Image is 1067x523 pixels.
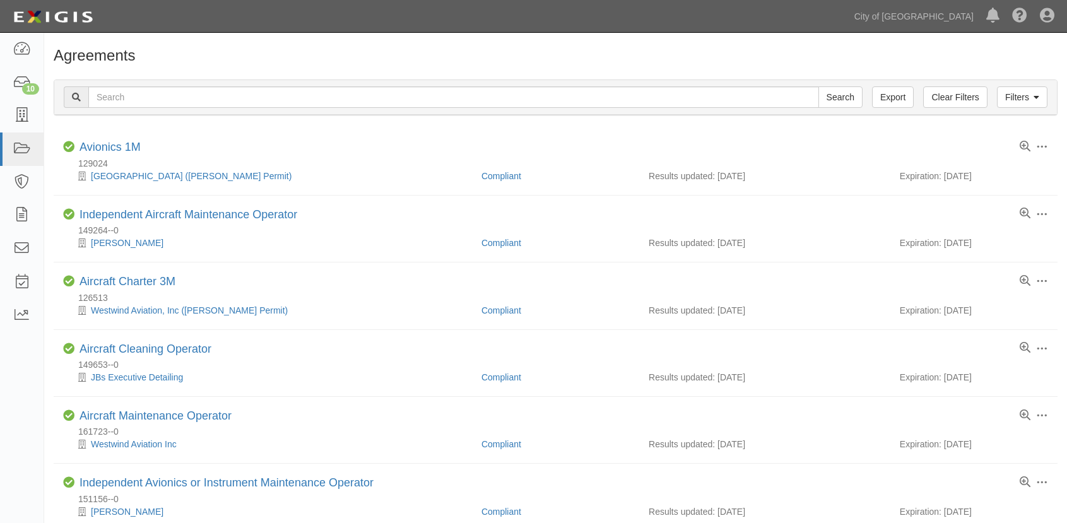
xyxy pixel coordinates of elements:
[481,507,521,517] a: Compliant
[649,505,881,518] div: Results updated: [DATE]
[80,208,297,222] div: Independent Aircraft Maintenance Operator
[63,157,1058,170] div: 129024
[900,505,1048,518] div: Expiration: [DATE]
[91,439,177,449] a: Westwind Aviation Inc
[1020,477,1030,488] a: View results summary
[481,305,521,315] a: Compliant
[22,83,39,95] div: 10
[63,237,472,249] div: Alberto Marin
[900,438,1048,450] div: Expiration: [DATE]
[63,343,74,355] i: Compliant
[80,208,297,221] a: Independent Aircraft Maintenance Operator
[649,371,881,384] div: Results updated: [DATE]
[91,372,183,382] a: JBs Executive Detailing
[1020,410,1030,421] a: View results summary
[900,237,1048,249] div: Expiration: [DATE]
[63,209,74,220] i: Compliant
[63,493,1058,505] div: 151156--0
[997,86,1047,108] a: Filters
[649,438,881,450] div: Results updated: [DATE]
[481,439,521,449] a: Compliant
[80,275,175,289] div: Aircraft Charter 3M
[80,476,374,490] div: Independent Avionics or Instrument Maintenance Operator
[63,141,74,153] i: Compliant
[1012,9,1027,24] i: Help Center - Complianz
[1020,276,1030,287] a: View results summary
[54,47,1058,64] h1: Agreements
[91,238,163,248] a: [PERSON_NAME]
[818,86,863,108] input: Search
[91,305,288,315] a: Westwind Aviation, Inc ([PERSON_NAME] Permit)
[63,291,1058,304] div: 126513
[63,276,74,287] i: Compliant
[63,425,1058,438] div: 161723--0
[649,304,881,317] div: Results updated: [DATE]
[1020,208,1030,220] a: View results summary
[63,304,472,317] div: Westwind Aviation, Inc (DV SASO Permit)
[63,358,1058,371] div: 149653--0
[88,86,819,108] input: Search
[481,372,521,382] a: Compliant
[481,238,521,248] a: Compliant
[63,438,472,450] div: Westwind Aviation Inc
[80,141,141,155] div: Avionics 1M
[63,410,74,421] i: Compliant
[900,304,1048,317] div: Expiration: [DATE]
[481,171,521,181] a: Compliant
[63,371,472,384] div: JBs Executive Detailing
[63,224,1058,237] div: 149264--0
[63,477,74,488] i: Compliant
[80,275,175,288] a: Aircraft Charter 3M
[649,237,881,249] div: Results updated: [DATE]
[872,86,914,108] a: Export
[80,343,211,355] a: Aircraft Cleaning Operator
[63,170,472,182] div: West Coast Wash Station (DV SASO Permit)
[649,170,881,182] div: Results updated: [DATE]
[9,6,97,28] img: logo-5460c22ac91f19d4615b14bd174203de0afe785f0fc80cf4dbbc73dc1793850b.png
[80,409,232,422] a: Aircraft Maintenance Operator
[80,409,232,423] div: Aircraft Maintenance Operator
[80,141,141,153] a: Avionics 1M
[848,4,980,29] a: City of [GEOGRAPHIC_DATA]
[1020,343,1030,354] a: View results summary
[900,371,1048,384] div: Expiration: [DATE]
[63,505,472,518] div: James Garner
[1020,141,1030,153] a: View results summary
[923,86,987,108] a: Clear Filters
[91,171,292,181] a: [GEOGRAPHIC_DATA] ([PERSON_NAME] Permit)
[80,476,374,489] a: Independent Avionics or Instrument Maintenance Operator
[91,507,163,517] a: [PERSON_NAME]
[900,170,1048,182] div: Expiration: [DATE]
[80,343,211,356] div: Aircraft Cleaning Operator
